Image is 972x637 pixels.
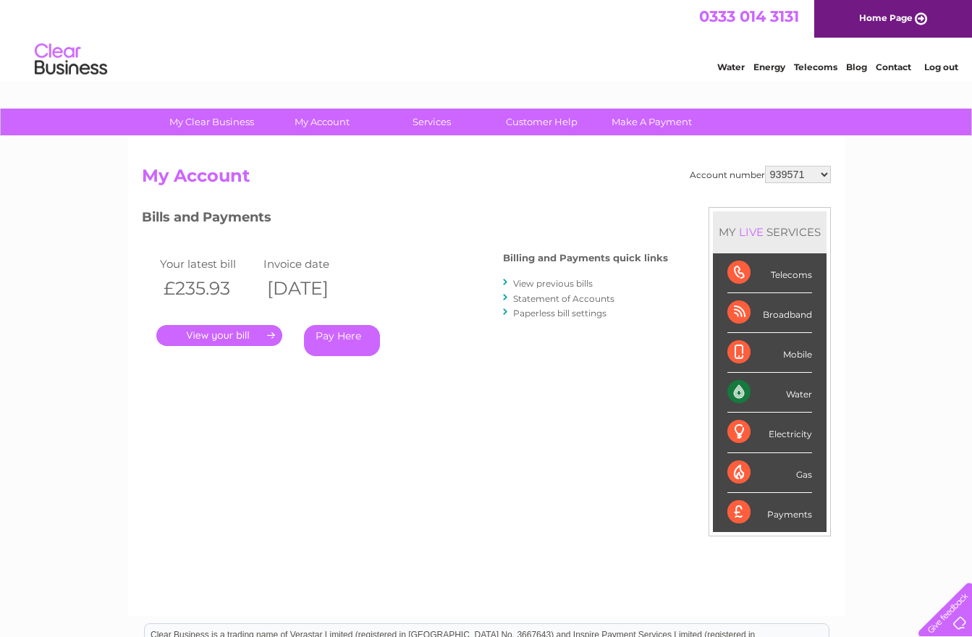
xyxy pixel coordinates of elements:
div: Account number [690,166,831,183]
a: Statement of Accounts [513,293,614,304]
a: View previous bills [513,278,593,289]
td: Your latest bill [156,254,261,274]
a: Contact [876,62,911,72]
a: Customer Help [482,109,601,135]
div: Clear Business is a trading name of Verastar Limited (registered in [GEOGRAPHIC_DATA] No. 3667643... [145,8,829,70]
div: Payments [727,493,812,532]
a: 0333 014 3131 [699,7,799,25]
th: [DATE] [260,274,364,303]
div: LIVE [736,225,766,239]
img: logo.png [34,38,108,82]
td: Invoice date [260,254,364,274]
a: Blog [846,62,867,72]
a: . [156,325,282,346]
a: My Account [262,109,381,135]
h2: My Account [142,166,831,193]
h3: Bills and Payments [142,207,668,232]
a: Paperless bill settings [513,308,607,318]
h4: Billing and Payments quick links [503,253,668,263]
div: Gas [727,453,812,493]
a: My Clear Business [152,109,271,135]
a: Pay Here [304,325,380,356]
div: Water [727,373,812,413]
div: Mobile [727,333,812,373]
th: £235.93 [156,274,261,303]
a: Telecoms [794,62,837,72]
div: Telecoms [727,253,812,293]
a: Make A Payment [592,109,711,135]
div: MY SERVICES [713,211,827,253]
div: Electricity [727,413,812,452]
a: Energy [753,62,785,72]
a: Services [372,109,491,135]
a: Water [717,62,745,72]
a: Log out [924,62,958,72]
div: Broadband [727,293,812,333]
